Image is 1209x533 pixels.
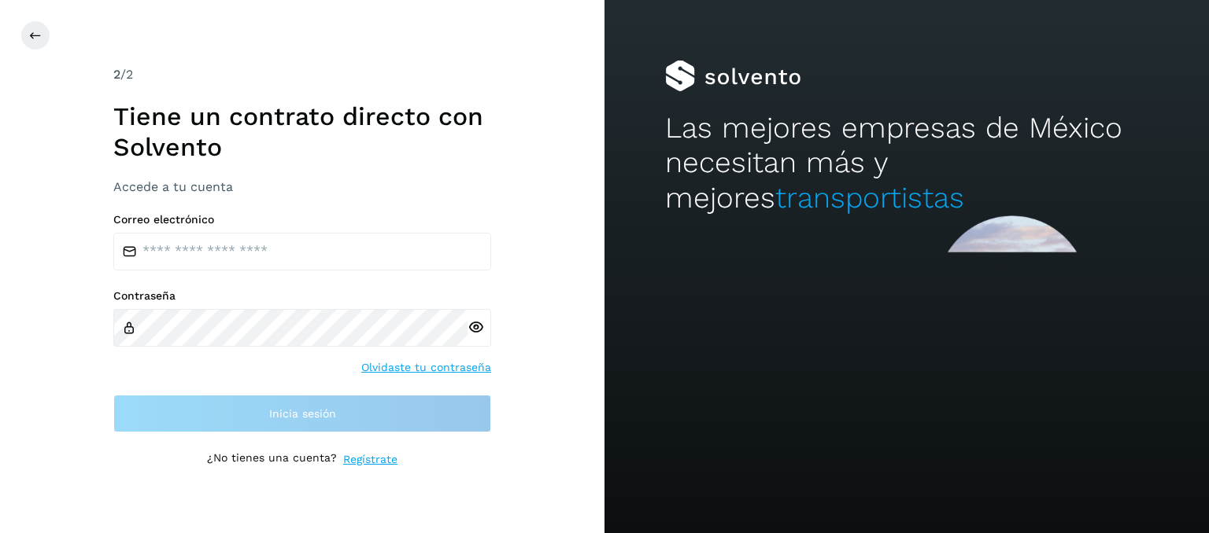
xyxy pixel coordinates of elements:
label: Correo electrónico [113,213,491,226]
h3: Accede a tu cuenta [113,179,491,194]
h2: Las mejores empresas de México necesitan más y mejores [665,111,1148,215]
a: Olvidaste tu contraseña [361,359,491,376]
div: /2 [113,65,491,84]
span: Inicia sesión [269,408,336,419]
p: ¿No tienes una cuenta? [207,451,337,468]
label: Contraseña [113,289,491,303]
span: 2 [113,67,120,82]
h1: Tiene un contrato directo con Solvento [113,101,491,162]
button: Inicia sesión [113,395,491,432]
span: transportistas [775,181,964,215]
a: Regístrate [343,451,397,468]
